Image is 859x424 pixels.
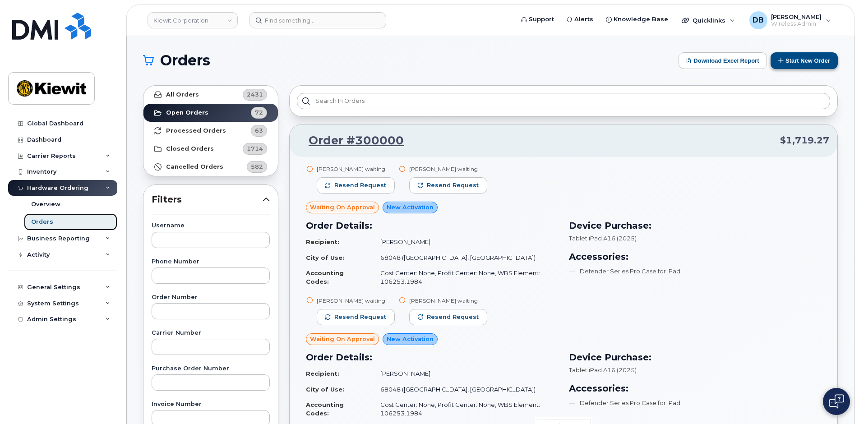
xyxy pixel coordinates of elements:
span: 72 [255,108,263,117]
span: Waiting On Approval [310,203,375,212]
td: [PERSON_NAME] [372,234,558,250]
a: Order #300000 [298,133,404,149]
h3: Accessories: [569,250,821,263]
a: Open Orders72 [143,104,278,122]
td: 68048 ([GEOGRAPHIC_DATA], [GEOGRAPHIC_DATA]) [372,250,558,266]
div: [PERSON_NAME] waiting [317,165,395,173]
div: [PERSON_NAME] waiting [409,297,487,304]
strong: Closed Orders [166,145,214,152]
button: Resend request [317,309,395,325]
td: 68048 ([GEOGRAPHIC_DATA], [GEOGRAPHIC_DATA]) [372,382,558,397]
span: New Activation [387,335,434,343]
span: $1,719.27 [780,134,829,147]
h3: Order Details: [306,219,558,232]
strong: Recipient: [306,238,339,245]
h3: Order Details: [306,350,558,364]
a: All Orders2431 [143,86,278,104]
li: Defender Series Pro Case for iPad [569,399,821,407]
span: New Activation [387,203,434,212]
label: Order Number [152,295,270,300]
span: Orders [160,54,210,67]
button: Download Excel Report [679,52,767,69]
strong: Cancelled Orders [166,163,223,171]
a: Processed Orders63 [143,122,278,140]
span: 1714 [247,144,263,153]
button: Resend request [317,177,395,194]
li: Defender Series Pro Case for iPad [569,267,821,276]
td: [PERSON_NAME] [372,366,558,382]
a: Cancelled Orders582 [143,158,278,176]
a: Closed Orders1714 [143,140,278,158]
span: Resend request [334,181,386,189]
span: 2431 [247,90,263,99]
img: Open chat [829,394,844,409]
div: [PERSON_NAME] waiting [409,165,487,173]
strong: City of Use: [306,386,344,393]
label: Username [152,223,270,229]
h3: Device Purchase: [569,219,821,232]
strong: Recipient: [306,370,339,377]
strong: All Orders [166,91,199,98]
strong: Processed Orders [166,127,226,134]
strong: Accounting Codes: [306,401,344,417]
strong: City of Use: [306,254,344,261]
div: [PERSON_NAME] waiting [317,297,395,304]
h3: Device Purchase: [569,350,821,364]
h3: Accessories: [569,382,821,395]
td: Cost Center: None, Profit Center: None, WBS Element: 106253.1984 [372,397,558,421]
span: Resend request [427,313,479,321]
span: Resend request [334,313,386,321]
label: Phone Number [152,259,270,265]
span: Tablet iPad A16 (2025) [569,366,637,373]
span: Waiting On Approval [310,335,375,343]
span: Tablet iPad A16 (2025) [569,235,637,242]
button: Start New Order [771,52,838,69]
label: Purchase Order Number [152,366,270,372]
span: 63 [255,126,263,135]
button: Resend request [409,177,487,194]
span: Resend request [427,181,479,189]
button: Resend request [409,309,487,325]
strong: Accounting Codes: [306,269,344,285]
label: Carrier Number [152,330,270,336]
span: 582 [251,162,263,171]
span: Filters [152,193,263,206]
strong: Open Orders [166,109,208,116]
input: Search in orders [297,93,830,109]
td: Cost Center: None, Profit Center: None, WBS Element: 106253.1984 [372,265,558,289]
label: Invoice Number [152,401,270,407]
